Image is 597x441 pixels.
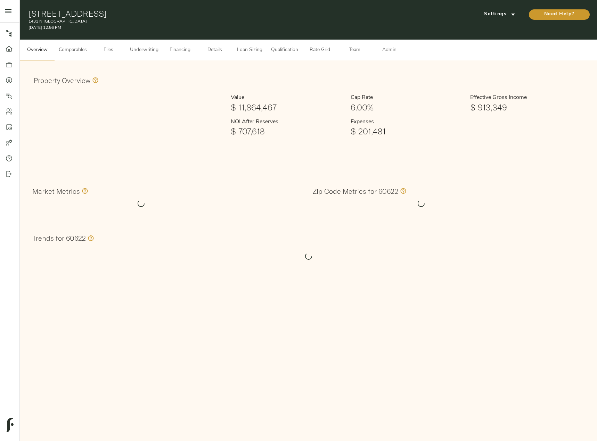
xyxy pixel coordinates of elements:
span: Loan Sizing [236,46,263,55]
p: 1431 N [GEOGRAPHIC_DATA] [28,18,402,25]
button: Need Help? [529,9,590,20]
h3: Market Metrics [32,187,80,195]
span: Files [95,46,122,55]
h1: $ 201,481 [351,126,465,136]
h1: $ 913,349 [470,102,584,112]
p: [DATE] 12:56 PM [28,25,402,31]
h6: Value [231,93,345,102]
span: Admin [376,46,402,55]
h6: Effective Gross Income [470,93,584,102]
h6: NOI After Reserves [231,118,345,127]
span: Qualification [271,46,298,55]
span: Financing [167,46,193,55]
span: Rate Grid [306,46,333,55]
h6: Cap Rate [351,93,465,102]
h1: 6.00% [351,102,465,112]
h3: Zip Code Metrics for 60622 [313,187,398,195]
span: Need Help? [536,10,583,19]
h1: $ 707,618 [231,126,345,136]
h6: Expenses [351,118,465,127]
h1: [STREET_ADDRESS] [28,9,402,18]
span: Settings [481,10,519,19]
span: Details [202,46,228,55]
svg: Values in this section comprise all zip codes within the market [80,187,88,195]
h3: Trends for 60622 [32,234,86,242]
h1: $ 11,864,467 [231,102,345,112]
span: Team [341,46,368,55]
span: Overview [24,46,50,55]
span: Comparables [59,46,87,55]
svg: Values in this section only include information specific to the 60622 zip code [398,187,407,195]
h3: Property Overview [34,76,90,84]
button: Settings [474,9,526,19]
span: Underwriting [130,46,158,55]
